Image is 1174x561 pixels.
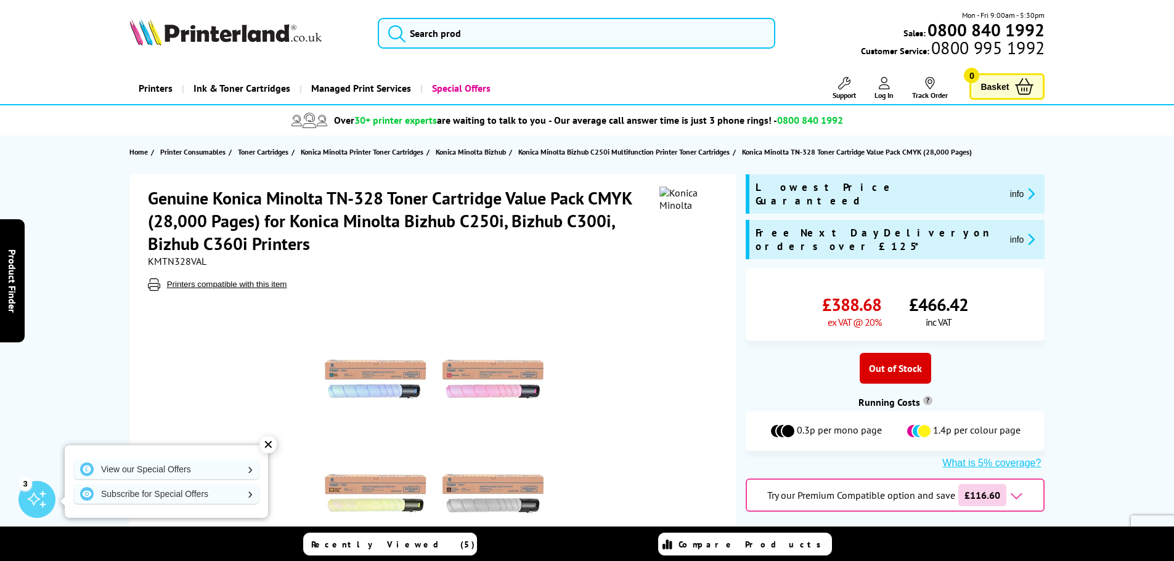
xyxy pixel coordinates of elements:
div: Out of Stock [860,353,931,384]
sup: Cost per page [923,396,932,405]
a: Printers [129,73,182,104]
a: Konica Minolta Bizhub C250i Multifunction Printer Toner Cartridges [518,145,733,158]
img: Konica Minolta [659,187,721,211]
a: Recently Viewed (5) [303,533,477,555]
span: Recently Viewed (5) [311,539,475,550]
img: Printerland Logo [129,18,322,46]
div: 3 [18,477,32,490]
a: View our Special Offers [74,459,259,479]
span: Konica Minolta Bizhub [436,145,506,158]
a: Subscribe for Special Offers [74,484,259,504]
span: Mon - Fri 9:00am - 5:30pm [962,9,1045,21]
a: 0800 840 1992 [926,24,1045,36]
span: Konica Minolta Bizhub C250i Multifunction Printer Toner Cartridges [518,145,730,158]
span: 0 [964,68,979,83]
span: Printer Consumables [160,145,226,158]
a: Printerland Logo [129,18,363,48]
span: Log In [874,91,894,100]
span: £388.68 [822,293,881,316]
a: Printer Consumables [160,145,229,158]
span: Home [129,145,148,158]
span: Ink & Toner Cartridges [194,73,290,104]
span: - Our average call answer time is just 3 phone rings! - [548,114,843,126]
span: 0.3p per mono page [797,424,882,438]
a: Compare Products [658,533,832,555]
button: What is 5% coverage? [939,457,1045,469]
span: 30+ printer experts [354,114,437,126]
span: 0800 995 1992 [929,42,1045,54]
a: Konica Minolta Printer Toner Cartridges [301,145,426,158]
span: Customer Service: [861,42,1045,57]
a: Basket 0 [969,73,1045,100]
span: £116.60 [958,484,1006,506]
a: Home [129,145,151,158]
img: Konica Minolta TN-328 Toner Cartridge Value Pack CMYK (28,000 Pages) [314,315,555,557]
span: ex VAT @ 20% [828,316,881,328]
span: Try our Premium Compatible option and save [767,489,955,501]
span: Compare Products [679,539,828,550]
span: Over are waiting to talk to you [334,114,546,126]
a: Log In [874,77,894,100]
span: Lowest Price Guaranteed [756,180,1000,208]
a: Ink & Toner Cartridges [182,73,300,104]
span: Basket [980,78,1009,95]
span: Support [833,91,856,100]
span: 1.4p per colour page [933,424,1021,438]
span: inc VAT [926,316,952,328]
span: £466.42 [909,293,968,316]
span: Sales: [903,27,926,39]
span: Product Finder [6,249,18,312]
h1: Genuine Konica Minolta TN-328 Toner Cartridge Value Pack CMYK (28,000 Pages) for Konica Minolta B... [148,187,659,255]
button: promo-description [1006,187,1039,201]
span: Toner Cartridges [238,145,288,158]
span: KMTN328VAL [148,255,206,267]
div: Running Costs [746,396,1045,408]
span: Free Next Day Delivery on orders over £125* [756,226,1000,253]
input: Search prod [378,18,775,49]
button: Printers compatible with this item [163,279,291,289]
a: Toner Cartridges [238,145,291,158]
span: 0800 840 1992 [777,114,843,126]
div: ✕ [259,436,277,453]
a: Support [833,77,856,100]
span: Konica Minolta Printer Toner Cartridges [301,145,423,158]
a: Track Order [912,77,948,100]
a: Managed Print Services [300,73,420,104]
button: promo-description [1006,232,1039,246]
a: Konica Minolta Bizhub [436,145,509,158]
a: Special Offers [420,73,500,104]
span: Konica Minolta TN-328 Toner Cartridge Value Pack CMYK (28,000 Pages) [742,147,972,156]
b: 0800 840 1992 [927,18,1045,41]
